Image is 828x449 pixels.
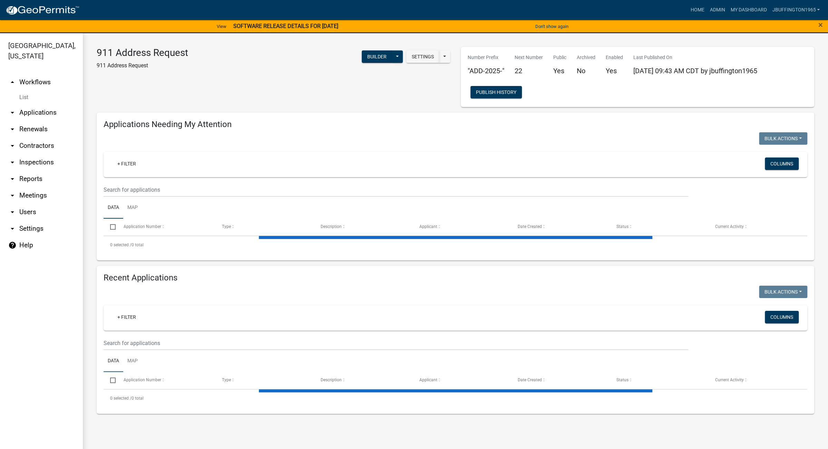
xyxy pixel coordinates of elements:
[321,378,342,382] span: Description
[708,219,807,235] datatable-header-cell: Current Activity
[708,372,807,389] datatable-header-cell: Current Activity
[610,219,709,235] datatable-header-cell: Status
[610,372,709,389] datatable-header-cell: Status
[321,224,342,229] span: Description
[606,54,623,61] p: Enabled
[214,21,229,32] a: View
[104,236,807,254] div: 0 total
[215,372,314,389] datatable-header-cell: Type
[8,158,17,166] i: arrow_drop_down
[818,21,823,29] button: Close
[104,372,117,389] datatable-header-cell: Select
[765,157,799,170] button: Columns
[8,191,17,200] i: arrow_drop_down
[112,157,142,170] a: + Filter
[688,3,707,17] a: Home
[728,3,769,17] a: My Dashboard
[97,61,188,70] p: 911 Address Request
[616,378,629,382] span: Status
[606,67,623,75] h5: Yes
[412,372,511,389] datatable-header-cell: Applicant
[314,219,413,235] datatable-header-cell: Description
[104,350,123,372] a: Data
[470,86,522,98] button: Publish History
[468,67,504,75] h5: "ADD-2025-"
[765,311,799,323] button: Columns
[715,378,744,382] span: Current Activity
[633,54,757,61] p: Last Published On
[124,378,161,382] span: Application Number
[616,224,629,229] span: Status
[406,50,439,63] button: Settings
[511,219,610,235] datatable-header-cell: Date Created
[362,50,392,63] button: Builder
[577,67,595,75] h5: No
[769,3,822,17] a: jbuffington1965
[117,219,215,235] datatable-header-cell: Application Number
[8,125,17,133] i: arrow_drop_down
[222,224,231,229] span: Type
[110,242,131,247] span: 0 selected /
[233,23,338,29] strong: SOFTWARE RELEASE DETAILS FOR [DATE]
[123,350,142,372] a: Map
[577,54,595,61] p: Archived
[470,90,522,95] wm-modal-confirm: Workflow Publish History
[8,208,17,216] i: arrow_drop_down
[8,224,17,233] i: arrow_drop_down
[104,219,117,235] datatable-header-cell: Select
[110,396,131,401] span: 0 selected /
[215,219,314,235] datatable-header-cell: Type
[8,142,17,150] i: arrow_drop_down
[97,47,188,59] h3: 911 Address Request
[515,67,543,75] h5: 22
[518,378,542,382] span: Date Created
[8,78,17,86] i: arrow_drop_up
[759,132,807,145] button: Bulk Actions
[707,3,728,17] a: Admin
[8,241,17,249] i: help
[8,175,17,183] i: arrow_drop_down
[104,273,807,283] h4: Recent Applications
[104,390,807,407] div: 0 total
[818,20,823,30] span: ×
[533,21,571,32] button: Don't show again
[419,224,437,229] span: Applicant
[104,183,688,197] input: Search for applications
[124,224,161,229] span: Application Number
[553,67,566,75] h5: Yes
[553,54,566,61] p: Public
[633,67,757,75] span: [DATE] 09:43 AM CDT by jbuffington1965
[123,197,142,219] a: Map
[112,311,142,323] a: + Filter
[518,224,542,229] span: Date Created
[104,336,688,350] input: Search for applications
[117,372,215,389] datatable-header-cell: Application Number
[759,286,807,298] button: Bulk Actions
[419,378,437,382] span: Applicant
[314,372,413,389] datatable-header-cell: Description
[511,372,610,389] datatable-header-cell: Date Created
[104,197,123,219] a: Data
[715,224,744,229] span: Current Activity
[515,54,543,61] p: Next Number
[8,108,17,117] i: arrow_drop_down
[412,219,511,235] datatable-header-cell: Applicant
[222,378,231,382] span: Type
[468,54,504,61] p: Number Prefix
[104,120,807,130] h4: Applications Needing My Attention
